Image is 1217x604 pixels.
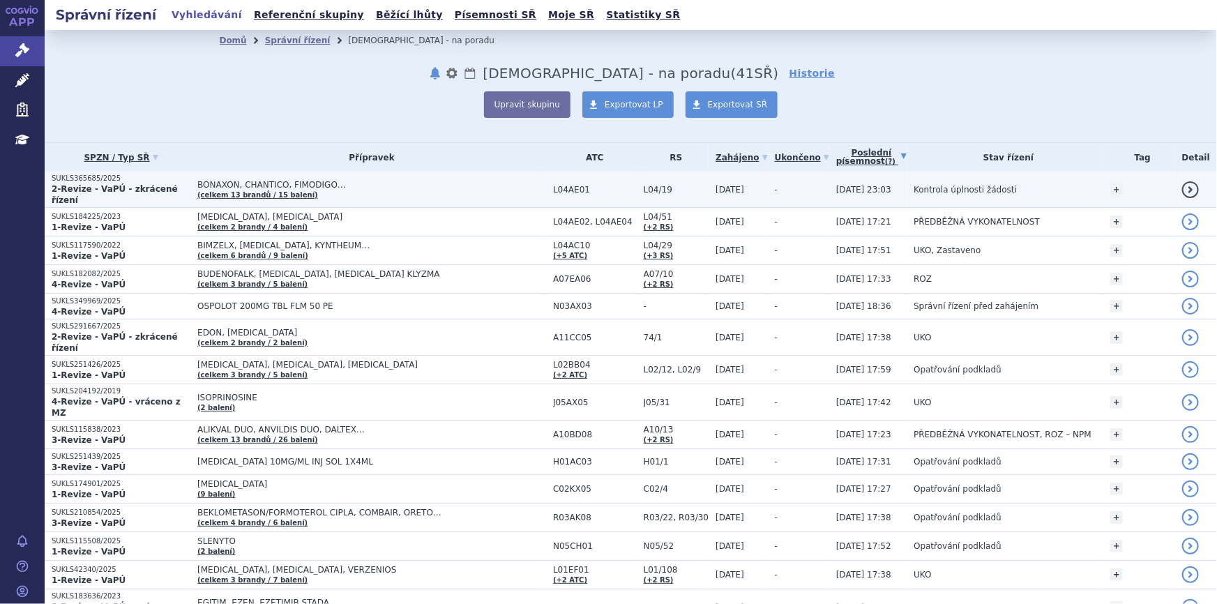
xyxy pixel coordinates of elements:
[197,457,546,467] span: [MEDICAL_DATA] 10MG/ML INJ SOL 1X4ML
[775,185,778,195] span: -
[907,143,1103,172] th: Stav řízení
[220,36,247,45] a: Domů
[52,269,190,279] p: SUKLS182082/2025
[836,430,891,439] span: [DATE] 17:23
[716,274,744,284] span: [DATE]
[775,301,778,311] span: -
[483,65,730,82] span: Revize - na poradu
[716,333,744,342] span: [DATE]
[1110,540,1123,552] a: +
[484,91,570,118] button: Upravit skupinu
[914,274,932,284] span: ROZ
[197,180,546,190] span: BONAXON, CHANTICO, FIMODIGO…
[52,397,181,418] strong: 4-Revize - VaPÚ - vráceno z MZ
[736,65,755,82] span: 41
[582,91,674,118] a: Exportovat LP
[1182,453,1199,470] a: detail
[775,274,778,284] span: -
[914,217,1040,227] span: PŘEDBĚŽNÁ VYKONATELNOST
[52,425,190,435] p: SUKLS115838/2023
[836,185,891,195] span: [DATE] 23:03
[52,148,190,167] a: SPZN / Typ SŘ
[52,386,190,396] p: SUKLS204192/2019
[52,452,190,462] p: SUKLS251439/2025
[197,565,546,575] span: [MEDICAL_DATA], [MEDICAL_DATA], VERZENIOS
[644,223,674,231] a: (+2 RS)
[52,575,126,585] strong: 1-Revize - VaPÚ
[428,65,442,82] button: notifikace
[52,490,126,499] strong: 1-Revize - VaPÚ
[197,479,546,489] span: [MEDICAL_DATA]
[644,565,709,575] span: L01/108
[836,246,891,255] span: [DATE] 17:51
[197,360,546,370] span: [MEDICAL_DATA], [MEDICAL_DATA], [MEDICAL_DATA]
[197,339,308,347] a: (celkem 2 brandy / 2 balení)
[197,371,308,379] a: (celkem 3 brandy / 5 balení)
[546,143,637,172] th: ATC
[914,541,1001,551] span: Opatřování podkladů
[1182,271,1199,287] a: detail
[644,212,709,222] span: L04/51
[1182,509,1199,526] a: detail
[885,158,895,166] abbr: (?)
[553,513,637,522] span: R03AK08
[553,185,637,195] span: L04AE01
[836,274,891,284] span: [DATE] 17:33
[52,479,190,489] p: SUKLS174901/2025
[775,513,778,522] span: -
[1182,426,1199,443] a: detail
[52,184,178,205] strong: 2-Revize - VaPÚ - zkrácené řízení
[52,591,190,601] p: SUKLS183636/2023
[716,398,744,407] span: [DATE]
[1110,273,1123,285] a: +
[644,436,674,444] a: (+2 RS)
[644,457,709,467] span: H01/1
[708,100,768,110] span: Exportovat SŘ
[789,66,836,80] a: Historie
[197,393,546,402] span: ISOPRINOSINE
[197,241,546,250] span: BIMZELX, [MEDICAL_DATA], KYNTHEUM…
[52,332,178,353] strong: 2-Revize - VaPÚ - zkrácené řízení
[1182,329,1199,346] a: detail
[644,333,709,342] span: 74/1
[836,301,891,311] span: [DATE] 18:36
[553,252,587,259] a: (+5 ATC)
[914,570,931,580] span: UKO
[716,185,744,195] span: [DATE]
[1110,363,1123,376] a: +
[914,484,1001,494] span: Opatřování podkladů
[1182,538,1199,554] a: detail
[52,241,190,250] p: SUKLS117590/2022
[52,280,126,289] strong: 4-Revize - VaPÚ
[716,246,744,255] span: [DATE]
[52,508,190,518] p: SUKLS210854/2025
[836,484,891,494] span: [DATE] 17:27
[775,217,778,227] span: -
[52,518,126,528] strong: 3-Revize - VaPÚ
[602,6,684,24] a: Statistiky SŘ
[836,217,891,227] span: [DATE] 17:21
[731,65,779,82] span: ( SŘ)
[836,143,907,172] a: Poslednípísemnost(?)
[348,30,513,51] li: Revize - na poradu
[1103,143,1175,172] th: Tag
[553,430,637,439] span: A10BD08
[1182,213,1199,230] a: detail
[1182,181,1199,198] a: detail
[775,365,778,375] span: -
[914,333,931,342] span: UKO
[52,435,126,445] strong: 3-Revize - VaPÚ
[914,246,981,255] span: UKO, Zastaveno
[644,484,709,494] span: C02/4
[1110,483,1123,495] a: +
[553,565,637,575] span: L01EF01
[1110,396,1123,409] a: +
[836,570,891,580] span: [DATE] 17:38
[197,301,546,311] span: OSPOLOT 200MG TBL FLM 50 PE
[644,425,709,435] span: A10/13
[1182,566,1199,583] a: detail
[265,36,331,45] a: Správní řízení
[52,307,126,317] strong: 4-Revize - VaPÚ
[637,143,709,172] th: RS
[1175,143,1217,172] th: Detail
